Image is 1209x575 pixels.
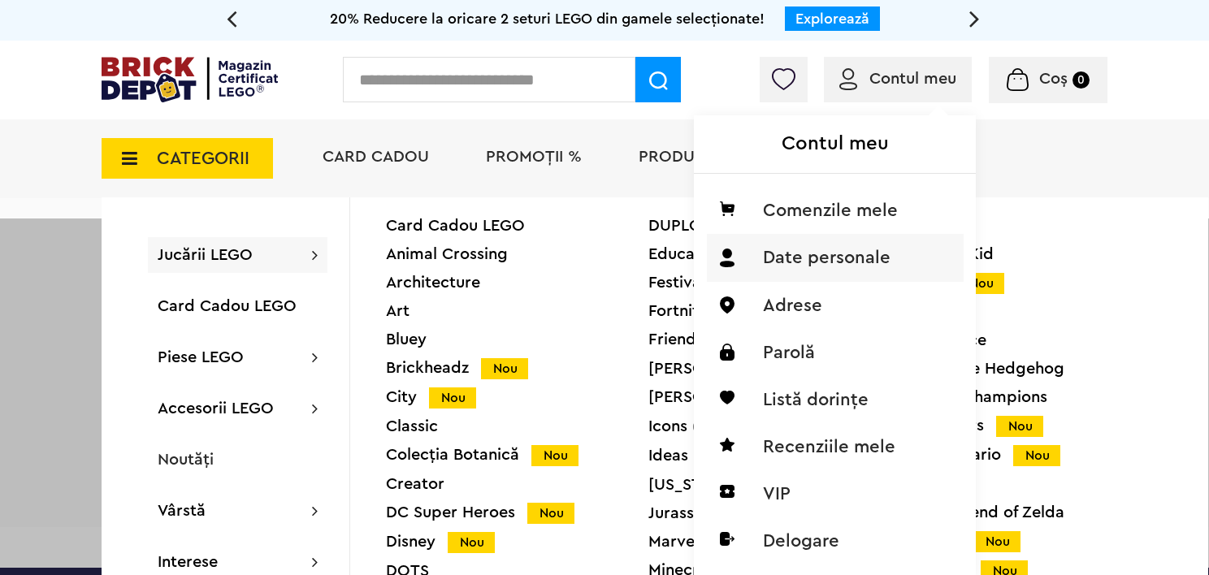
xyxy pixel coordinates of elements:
[330,11,765,26] span: 20% Reducere la oricare 2 seturi LEGO din gamele selecționate!
[386,246,648,262] a: Animal Crossing
[323,149,429,165] a: Card Cadou
[386,218,648,234] a: Card Cadou LEGO
[157,149,249,167] span: CATEGORII
[910,218,1172,234] a: Minions
[158,247,253,263] a: Jucării LEGO
[1072,71,1090,89] small: 0
[1039,71,1068,87] span: Coș
[639,149,799,165] a: Produse exclusive
[910,246,1172,262] a: Monkie Kid
[486,149,582,165] a: PROMOȚII %
[694,115,976,174] h1: Contul meu
[648,246,911,262] a: Education
[795,11,869,26] a: Explorează
[839,71,956,87] a: Contul meu
[869,71,956,87] span: Contul meu
[648,218,911,234] a: DUPLO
